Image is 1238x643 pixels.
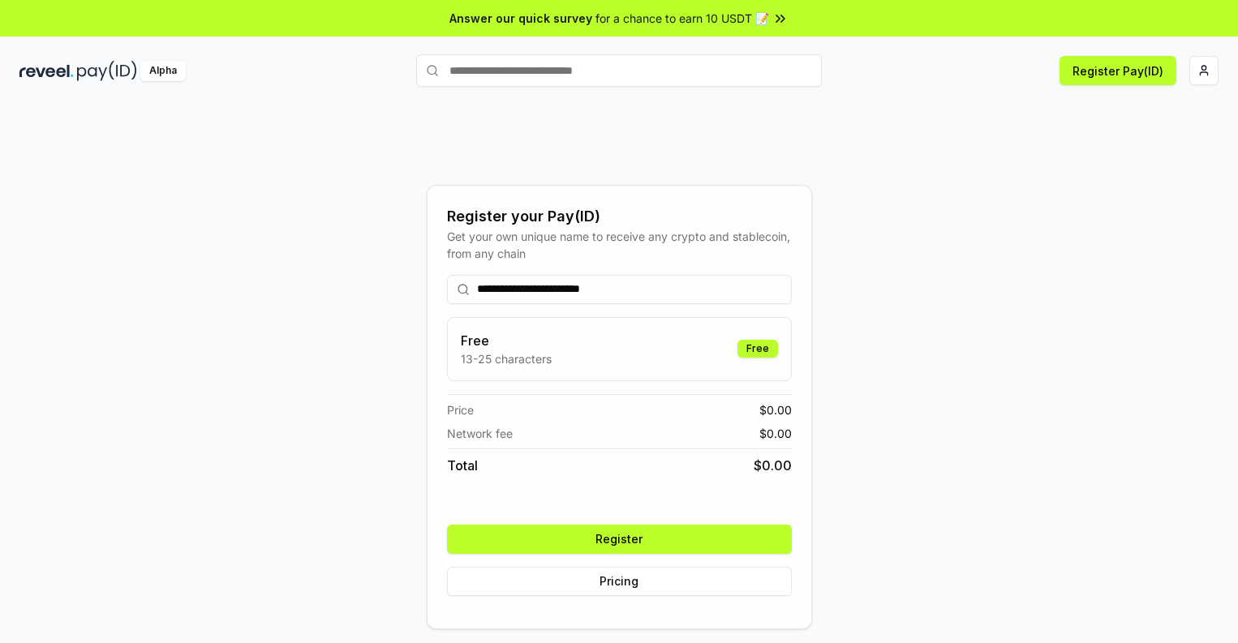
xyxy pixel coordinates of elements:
[759,401,792,418] span: $ 0.00
[19,61,74,81] img: reveel_dark
[447,567,792,596] button: Pricing
[447,205,792,228] div: Register your Pay(ID)
[449,10,592,27] span: Answer our quick survey
[461,331,552,350] h3: Free
[140,61,186,81] div: Alpha
[447,425,513,442] span: Network fee
[737,340,778,358] div: Free
[447,525,792,554] button: Register
[754,456,792,475] span: $ 0.00
[447,228,792,262] div: Get your own unique name to receive any crypto and stablecoin, from any chain
[595,10,769,27] span: for a chance to earn 10 USDT 📝
[759,425,792,442] span: $ 0.00
[1060,56,1176,85] button: Register Pay(ID)
[447,401,474,418] span: Price
[461,350,552,367] p: 13-25 characters
[447,456,478,475] span: Total
[77,61,137,81] img: pay_id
